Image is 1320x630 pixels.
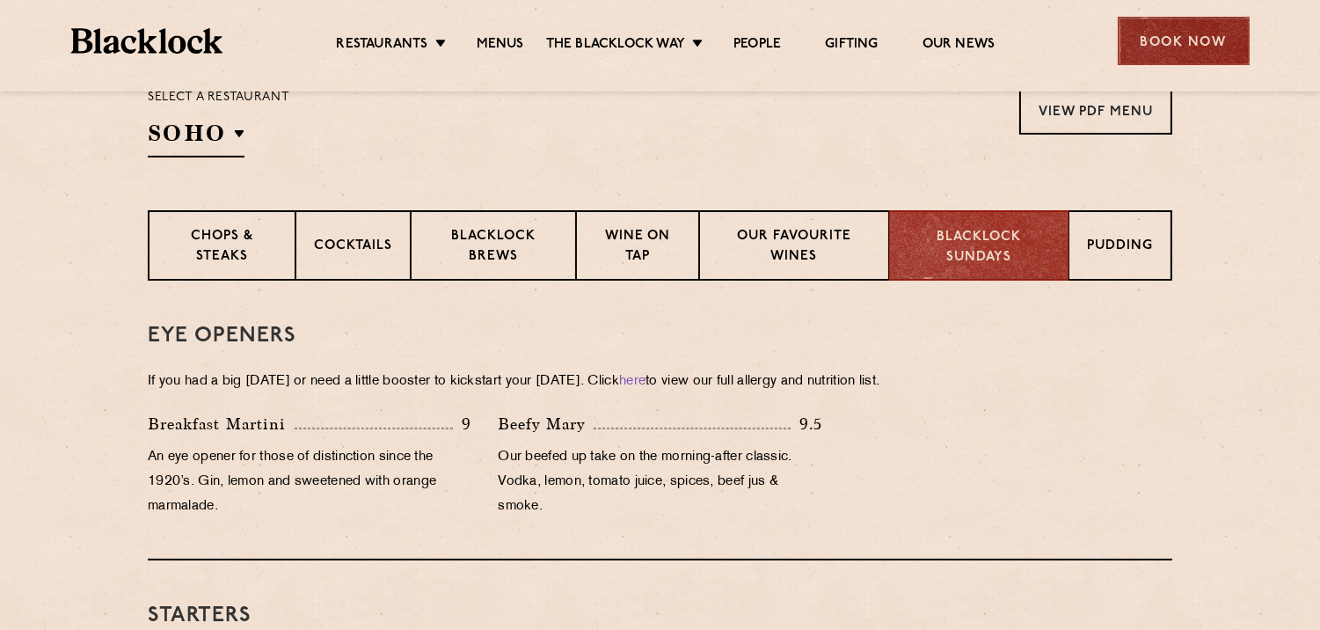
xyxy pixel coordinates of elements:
[908,228,1050,267] p: Blacklock Sundays
[148,370,1172,394] p: If you had a big [DATE] or need a little booster to kickstart your [DATE]. Click to view our full...
[791,413,822,436] p: 9.5
[148,118,244,157] h2: SOHO
[1118,17,1250,65] div: Book Now
[498,412,594,436] p: Beefy Mary
[1087,237,1153,259] p: Pudding
[314,237,392,259] p: Cocktails
[71,28,223,54] img: BL_Textured_Logo-footer-cropped.svg
[337,36,428,55] a: Restaurants
[718,227,870,268] p: Our favourite wines
[167,227,277,268] p: Chops & Steaks
[546,36,685,55] a: The Blacklock Way
[619,375,645,388] a: here
[1019,86,1172,135] a: View PDF Menu
[429,227,558,268] p: Blacklock Brews
[477,36,524,55] a: Menus
[453,413,471,436] p: 9
[148,412,295,436] p: Breakfast Martini
[148,445,471,519] p: An eye opener for those of distinction since the 1920’s. Gin, lemon and sweetened with orange mar...
[148,604,1172,627] h3: Starters
[825,36,878,55] a: Gifting
[148,86,289,109] p: Select a restaurant
[733,36,781,55] a: People
[923,36,995,55] a: Our News
[498,445,821,519] p: Our beefed up take on the morning-after classic. Vodka, lemon, tomato juice, spices, beef jus & s...
[594,227,681,268] p: Wine on Tap
[148,325,1172,348] h3: Eye openers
